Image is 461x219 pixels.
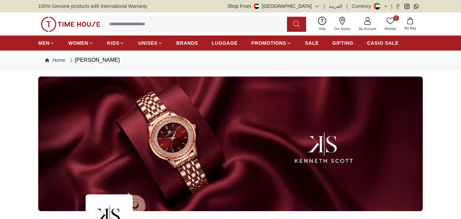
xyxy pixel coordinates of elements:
a: PROMOTIONS [251,37,291,49]
span: WOMEN [68,40,88,46]
a: 0Wishlist [380,15,400,33]
span: SALE [305,40,319,46]
span: My Bag [402,26,419,31]
a: Facebook [395,4,400,9]
a: Home [45,57,65,64]
a: MEN [38,37,55,49]
span: PROMOTIONS [251,40,286,46]
span: CASIO SALE [367,40,399,46]
a: UNISEX [138,37,162,49]
span: MEN [38,40,49,46]
span: LUGGAGE [212,40,238,46]
nav: Breadcrumb [38,51,423,70]
span: GIFTING [332,40,354,46]
span: Wishlist [382,26,399,31]
span: 0 [393,15,399,21]
img: ... [41,17,100,32]
span: Our Stores [331,26,353,31]
button: Shop From[GEOGRAPHIC_DATA] [228,3,320,10]
span: UNISEX [138,40,157,46]
a: LUGGAGE [212,37,238,49]
a: KIDS [107,37,125,49]
span: | [324,3,325,10]
span: | [391,3,392,10]
span: BRANDS [176,40,198,46]
a: CASIO SALE [367,37,399,49]
a: SALE [305,37,319,49]
button: العربية [329,3,342,10]
span: Help [316,26,329,31]
a: Our Stores [330,15,355,33]
span: KIDS [107,40,119,46]
div: Currency [352,3,374,10]
img: United Arab Emirates [254,3,259,9]
button: My Bag [400,16,420,32]
a: GIFTING [332,37,354,49]
div: [PERSON_NAME] [68,56,120,64]
img: ... [38,77,423,211]
a: BRANDS [176,37,198,49]
a: Whatsapp [414,4,419,9]
span: | [346,3,348,10]
span: My Account [356,26,379,31]
span: 100% Genuine products with International Warranty [38,3,147,10]
a: Help [315,15,330,33]
a: Instagram [404,4,409,9]
a: WOMEN [68,37,93,49]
